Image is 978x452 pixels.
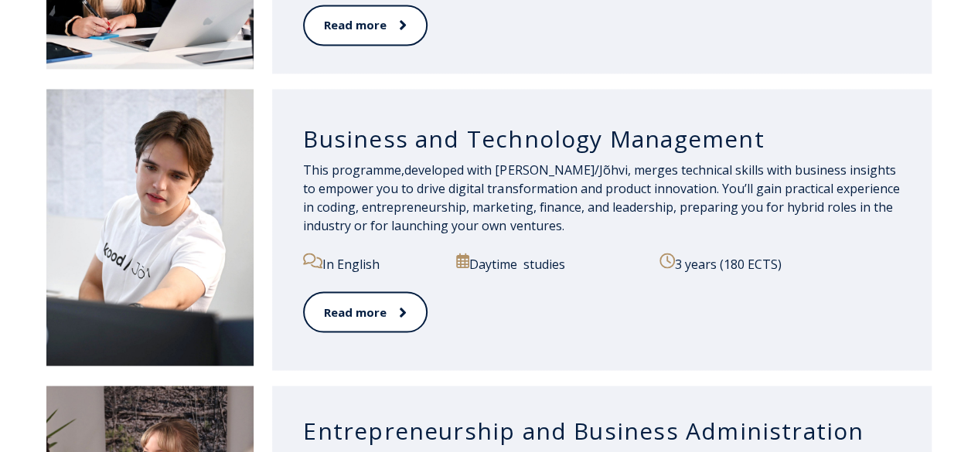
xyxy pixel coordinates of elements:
[46,89,254,365] img: Business and Technology Management
[303,416,901,445] h3: Entrepreneurship and Business Administration
[659,253,901,273] p: 3 years (180 ECTS)
[303,5,428,46] a: Read more
[303,291,428,332] a: Read more
[303,160,901,234] p: developed with [PERSON_NAME]/Jõhvi, merges technical skills with business insights to empower you...
[456,253,647,273] p: Daytime studies
[303,253,443,273] p: In English
[303,124,901,153] h3: Business and Technology Management
[303,161,404,178] span: This programme,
